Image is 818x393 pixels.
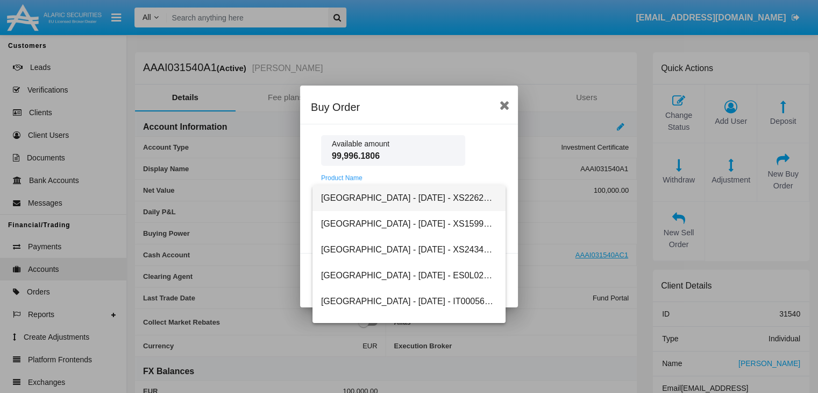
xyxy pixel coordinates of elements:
[321,263,497,289] span: [GEOGRAPHIC_DATA] - [DATE] - ES0L02603063
[321,211,497,237] span: [GEOGRAPHIC_DATA] - [DATE] - XS1599193403
[321,237,497,263] span: [GEOGRAPHIC_DATA] - [DATE] - XS2434895558
[321,314,497,340] span: [GEOGRAPHIC_DATA] - [DATE] - DE000BU0E246
[321,289,497,314] span: [GEOGRAPHIC_DATA] - [DATE] - IT0005635351
[321,185,497,211] span: [GEOGRAPHIC_DATA] - [DATE] - XS2262211076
